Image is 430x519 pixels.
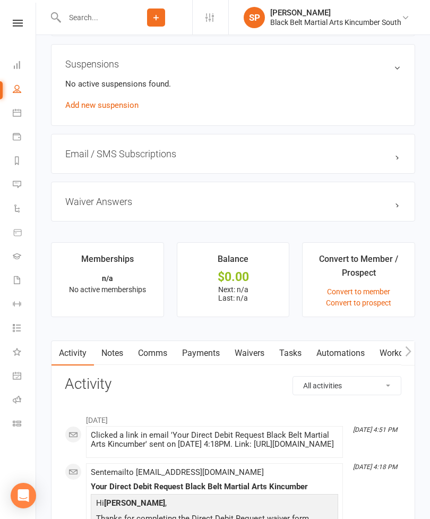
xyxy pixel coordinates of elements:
[372,341,423,365] a: Workouts
[13,413,37,437] a: Class kiosk mode
[81,252,134,271] div: Memberships
[13,341,37,365] a: What's New
[187,285,280,302] p: Next: n/a Last: n/a
[227,341,272,365] a: Waivers
[104,498,165,508] strong: [PERSON_NAME]
[93,497,336,512] p: Hi ,
[13,389,37,413] a: Roll call kiosk mode
[61,10,120,25] input: Search...
[65,100,139,110] a: Add new suspension
[175,341,227,365] a: Payments
[11,483,36,508] div: Open Intercom Messenger
[51,341,94,365] a: Activity
[91,467,264,477] span: Sent email to [EMAIL_ADDRESS][DOMAIN_NAME]
[270,18,401,27] div: Black Belt Martial Arts Kincumber South
[187,271,280,283] div: $0.00
[13,365,37,389] a: General attendance kiosk mode
[218,252,248,271] div: Balance
[91,482,338,491] div: Your Direct Debit Request Black Belt Martial Arts Kincumber
[65,58,401,70] h3: Suspensions
[353,463,397,471] i: [DATE] 4:18 PM
[353,426,397,433] i: [DATE] 4:51 PM
[102,274,113,283] strong: n/a
[244,7,265,28] div: SP
[91,431,338,449] div: Clicked a link in email 'Your Direct Debit Request Black Belt Martial Arts Kincumber' sent on [DA...
[13,78,37,102] a: People
[312,252,405,285] div: Convert to Member / Prospect
[272,341,309,365] a: Tasks
[309,341,372,365] a: Automations
[69,285,146,294] span: No active memberships
[65,409,401,426] li: [DATE]
[13,150,37,174] a: Reports
[327,287,390,296] a: Convert to member
[13,102,37,126] a: Calendar
[94,341,131,365] a: Notes
[65,78,401,90] p: No active suspensions found.
[13,126,37,150] a: Payments
[65,376,401,393] h3: Activity
[13,54,37,78] a: Dashboard
[65,148,401,159] h3: Email / SMS Subscriptions
[13,222,37,245] a: Product Sales
[131,341,175,365] a: Comms
[65,196,401,207] h3: Waiver Answers
[270,8,401,18] div: [PERSON_NAME]
[326,299,391,307] a: Convert to prospect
